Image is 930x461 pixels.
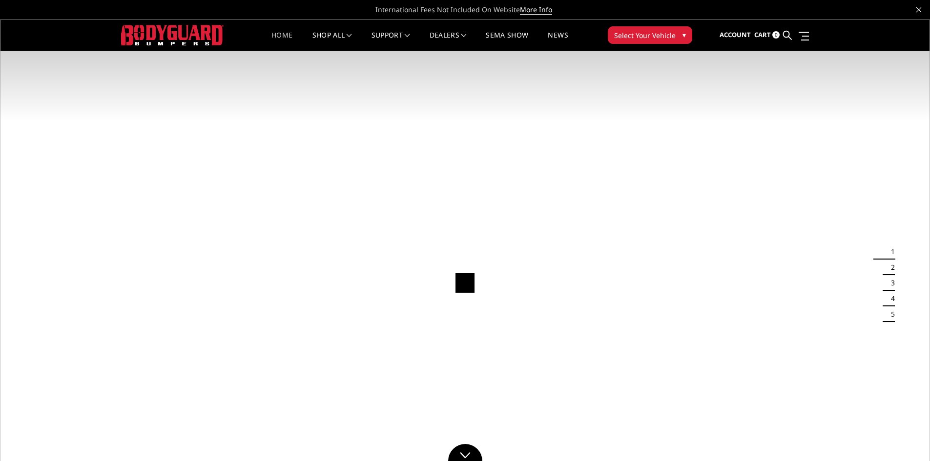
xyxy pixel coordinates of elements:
button: 1 of 5 [885,244,895,260]
a: Account [720,22,751,48]
a: Click to Down [448,444,482,461]
a: Cart 0 [754,22,780,48]
button: 2 of 5 [885,260,895,275]
span: 0 [772,31,780,39]
button: 3 of 5 [885,275,895,291]
a: Home [271,32,292,51]
button: Select Your Vehicle [608,26,692,44]
button: 5 of 5 [885,306,895,322]
a: More Info [520,5,552,15]
span: Select Your Vehicle [614,30,676,40]
span: Account [720,30,751,39]
img: BODYGUARD BUMPERS [121,25,224,45]
button: 4 of 5 [885,291,895,306]
a: News [548,32,568,51]
a: Support [372,32,410,51]
span: ▾ [682,30,686,40]
span: Cart [754,30,771,39]
a: SEMA Show [486,32,528,51]
a: Dealers [430,32,467,51]
a: shop all [312,32,352,51]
